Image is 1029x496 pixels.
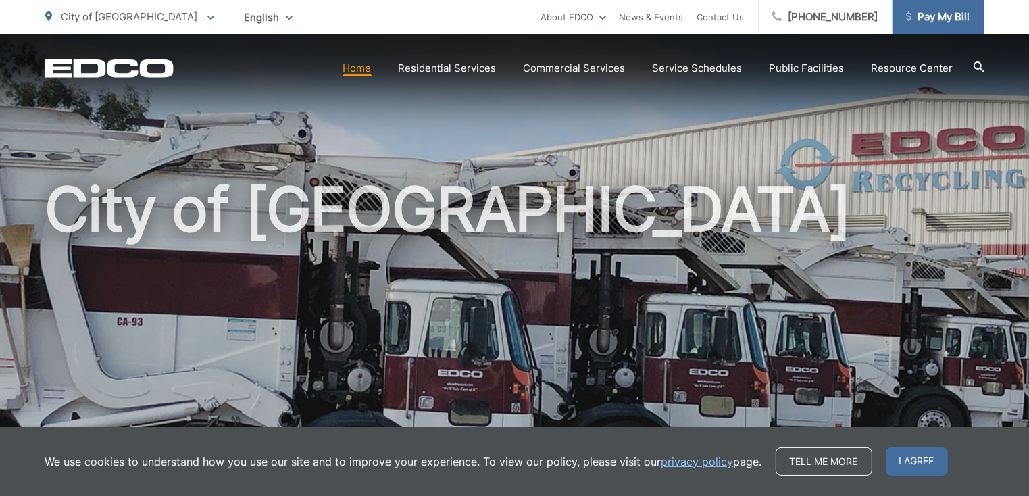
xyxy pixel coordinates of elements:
[399,60,497,76] a: Residential Services
[653,60,743,76] a: Service Schedules
[343,60,372,76] a: Home
[234,5,303,29] span: English
[45,59,174,78] a: EDCD logo. Return to the homepage.
[661,453,734,470] a: privacy policy
[776,447,872,476] a: Tell me more
[872,60,953,76] a: Resource Center
[45,453,762,470] p: We use cookies to understand how you use our site and to improve your experience. To view our pol...
[524,60,626,76] a: Commercial Services
[541,9,606,25] a: About EDCO
[770,60,845,76] a: Public Facilities
[886,447,948,476] span: I agree
[61,10,198,23] span: City of [GEOGRAPHIC_DATA]
[620,9,684,25] a: News & Events
[697,9,745,25] a: Contact Us
[906,9,970,25] span: Pay My Bill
